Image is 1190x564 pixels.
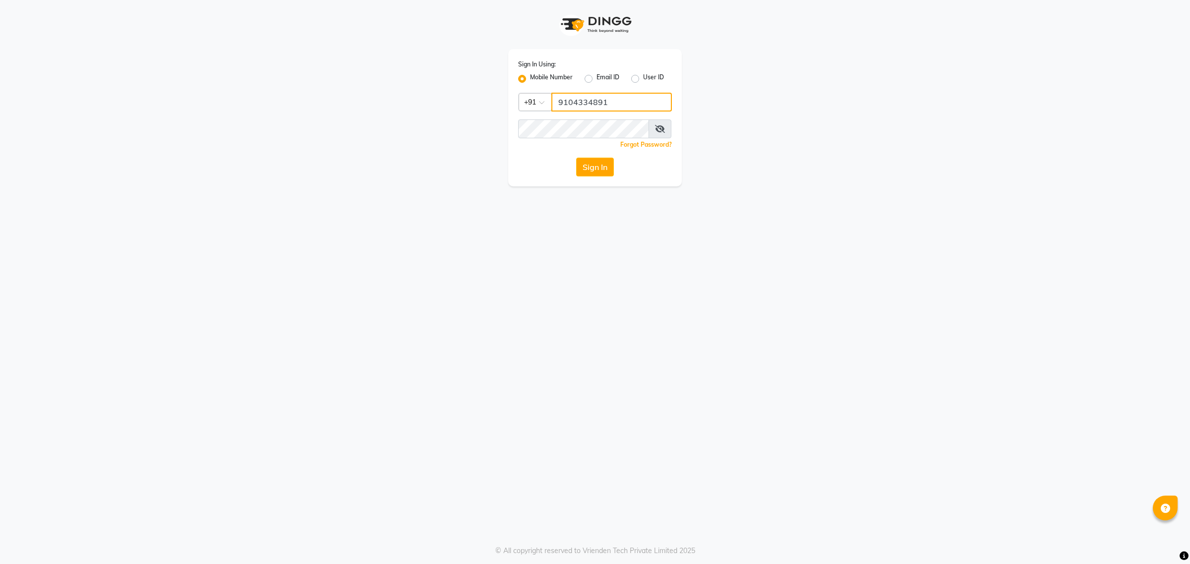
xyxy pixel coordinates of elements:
label: Email ID [596,73,619,85]
a: Forgot Password? [620,141,672,148]
label: Sign In Using: [518,60,556,69]
button: Sign In [576,158,614,176]
input: Username [518,119,649,138]
input: Username [551,93,672,112]
label: User ID [643,73,664,85]
label: Mobile Number [530,73,573,85]
img: logo1.svg [555,10,635,39]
